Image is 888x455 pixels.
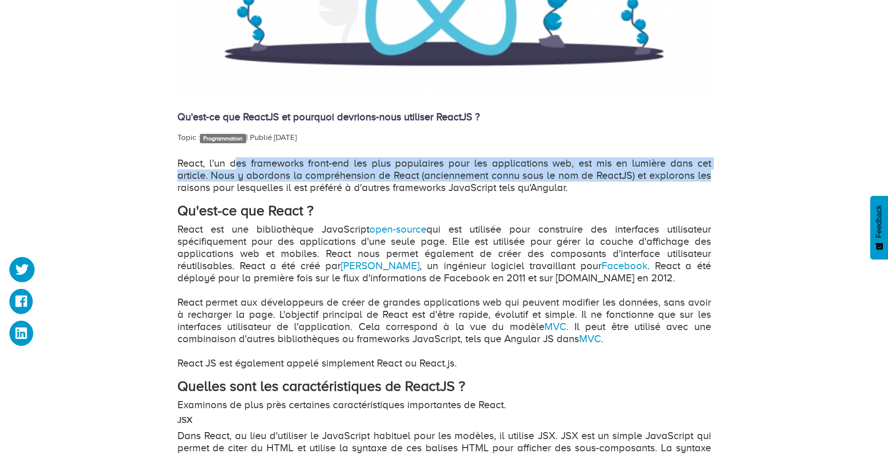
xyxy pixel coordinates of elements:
a: MVC [544,321,566,332]
span: Feedback [875,205,883,238]
p: React, l'un des frameworks front-end les plus populaires pour les applications web, est mis en lu... [177,157,711,194]
a: open-source [369,223,426,235]
p: Examinons de plus près certaines caractéristiques importantes de React. [177,399,711,411]
span: Topic : | [177,133,248,142]
strong: Qu'est-ce que React ? [177,203,314,219]
strong: JSX [177,415,192,425]
a: MVC [579,333,601,345]
h4: Qu'est-ce que ReactJS et pourquoi devrions-nous utiliser ReactJS ? [177,111,711,123]
p: React est une bibliothèque JavaScript qui est utilisée pour construire des interfaces utilisateur... [177,223,711,369]
span: Publié [DATE] [250,133,297,142]
button: Feedback - Afficher l’enquête [870,196,888,259]
a: Programmation [200,134,246,143]
a: [PERSON_NAME] [341,260,419,272]
strong: Quelles sont les caractéristiques de ReactJS ? [177,378,465,394]
a: Facebook [602,260,647,272]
